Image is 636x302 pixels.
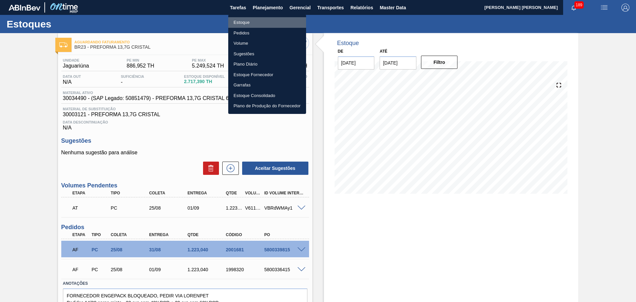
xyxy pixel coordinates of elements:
[228,38,306,49] a: Volume
[228,17,306,28] a: Estoque
[228,28,306,38] a: Pedidos
[228,49,306,59] a: Sugestões
[228,101,306,111] a: Plano de Produção do Fornecedor
[228,90,306,101] a: Estoque Consolidado
[228,80,306,90] a: Garrafas
[228,59,306,70] a: Plano Diário
[228,70,306,80] a: Estoque Fornecedor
